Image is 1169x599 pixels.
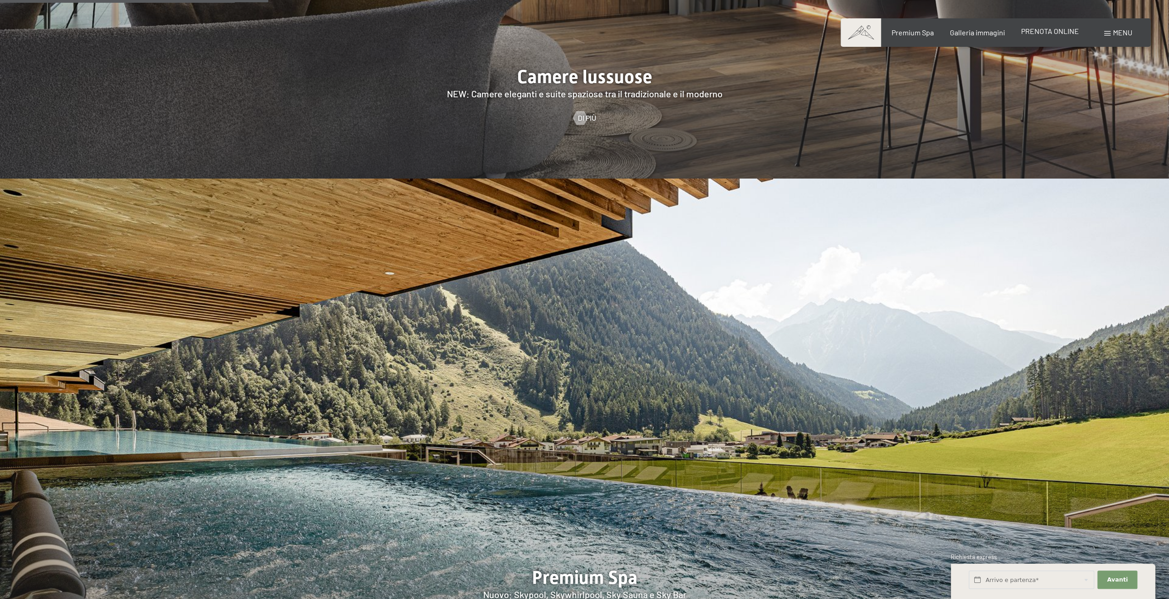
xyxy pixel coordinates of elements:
[1097,571,1137,589] button: Avanti
[1021,27,1079,35] a: PRENOTA ONLINE
[573,113,596,123] a: Di più
[950,28,1005,37] a: Galleria immagini
[951,553,997,560] span: Richiesta express
[891,28,933,37] a: Premium Spa
[1113,28,1132,37] span: Menu
[1107,576,1128,584] span: Avanti
[578,113,596,123] span: Di più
